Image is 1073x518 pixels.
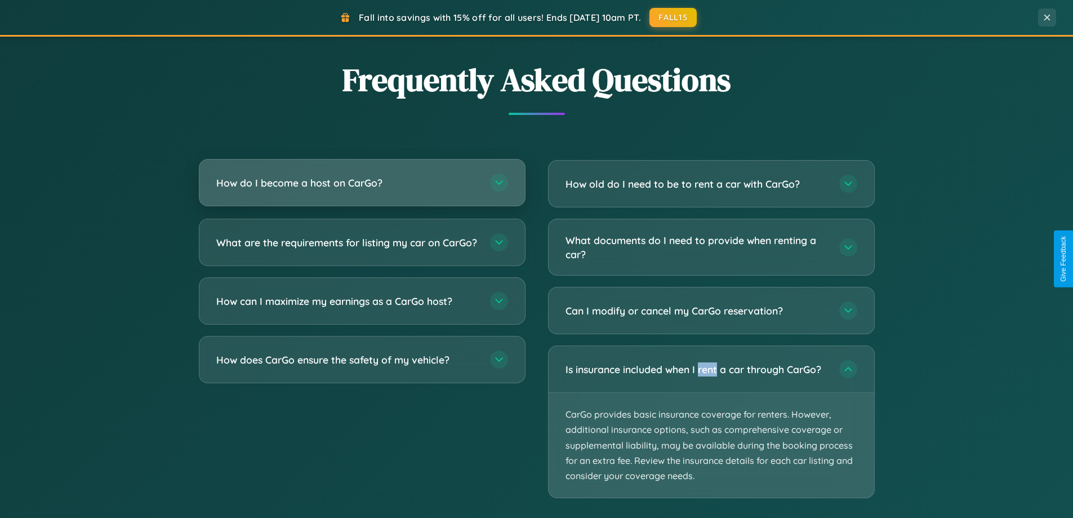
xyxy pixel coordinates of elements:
[649,8,697,27] button: FALL15
[216,294,479,308] h3: How can I maximize my earnings as a CarGo host?
[216,353,479,367] h3: How does CarGo ensure the safety of my vehicle?
[566,233,828,261] h3: What documents do I need to provide when renting a car?
[216,236,479,250] h3: What are the requirements for listing my car on CarGo?
[566,177,828,191] h3: How old do I need to be to rent a car with CarGo?
[1059,236,1067,282] div: Give Feedback
[199,58,875,101] h2: Frequently Asked Questions
[549,393,874,498] p: CarGo provides basic insurance coverage for renters. However, additional insurance options, such ...
[359,12,641,23] span: Fall into savings with 15% off for all users! Ends [DATE] 10am PT.
[216,176,479,190] h3: How do I become a host on CarGo?
[566,304,828,318] h3: Can I modify or cancel my CarGo reservation?
[566,362,828,377] h3: Is insurance included when I rent a car through CarGo?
